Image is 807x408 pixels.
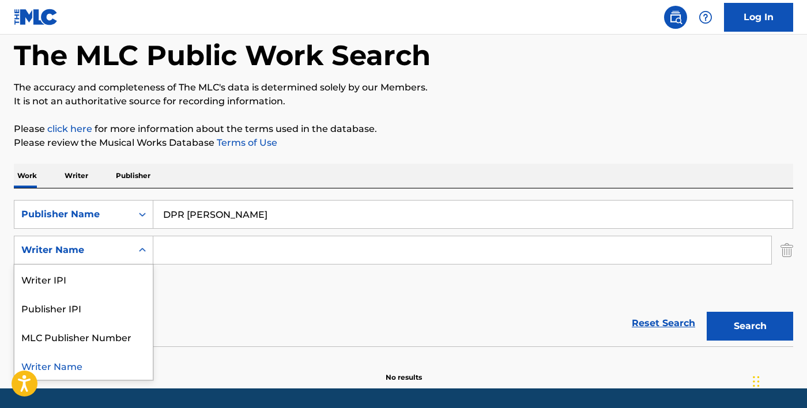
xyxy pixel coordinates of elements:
[14,122,793,136] p: Please for more information about the terms used in the database.
[724,3,793,32] a: Log In
[14,351,153,380] div: Writer Name
[112,164,154,188] p: Publisher
[14,164,40,188] p: Work
[14,95,793,108] p: It is not an authoritative source for recording information.
[14,81,793,95] p: The accuracy and completeness of The MLC's data is determined solely by our Members.
[780,236,793,265] img: Delete Criterion
[14,322,153,351] div: MLC Publisher Number
[664,6,687,29] a: Public Search
[699,10,712,24] img: help
[14,200,793,346] form: Search Form
[14,136,793,150] p: Please review the Musical Works Database
[749,353,807,408] div: Widget de chat
[21,207,125,221] div: Publisher Name
[14,38,431,73] h1: The MLC Public Work Search
[753,364,760,399] div: Arrastar
[749,353,807,408] iframe: Chat Widget
[14,265,153,293] div: Writer IPI
[14,293,153,322] div: Publisher IPI
[214,137,277,148] a: Terms of Use
[47,123,92,134] a: click here
[61,164,92,188] p: Writer
[694,6,717,29] div: Help
[669,10,682,24] img: search
[21,243,125,257] div: Writer Name
[626,311,701,336] a: Reset Search
[14,9,58,25] img: MLC Logo
[707,312,793,341] button: Search
[386,358,422,383] p: No results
